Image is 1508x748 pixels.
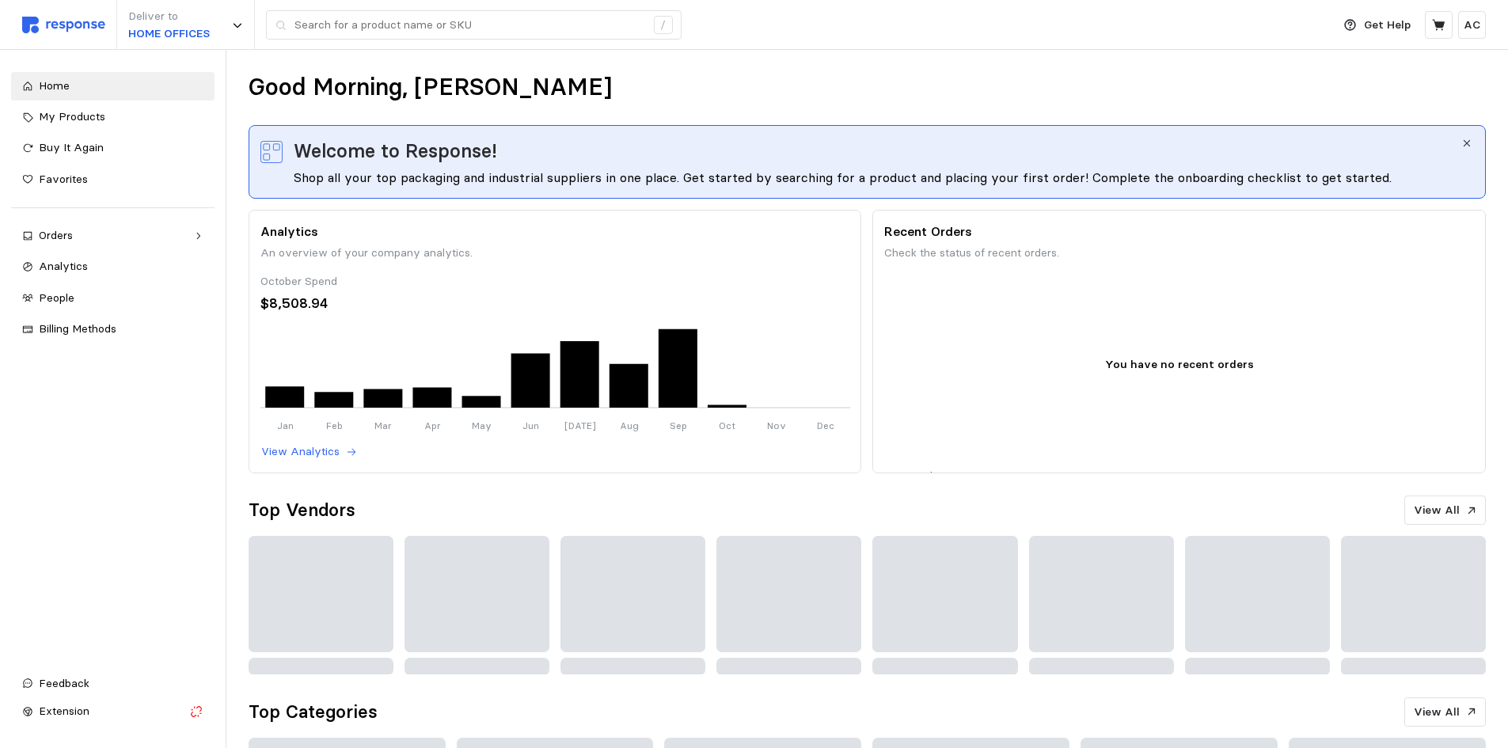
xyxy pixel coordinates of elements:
[1458,11,1486,39] button: AC
[22,17,105,33] img: svg%3e
[261,443,340,461] p: View Analytics
[39,704,89,718] span: Extension
[11,72,215,101] a: Home
[39,676,89,690] span: Feedback
[1105,356,1254,374] p: You have no recent orders
[128,8,210,25] p: Deliver to
[260,293,850,314] div: $8,508.94
[719,419,735,431] tspan: Oct
[11,697,215,726] button: Extension
[11,222,215,250] a: Orders
[294,168,1461,187] div: Shop all your top packaging and industrial suppliers in one place. Get started by searching for a...
[1464,17,1480,34] p: AC
[884,222,1474,241] p: Recent Orders
[39,78,70,93] span: Home
[39,321,116,336] span: Billing Methods
[767,419,786,431] tspan: Nov
[11,134,215,162] a: Buy It Again
[294,11,645,40] input: Search for a product name or SKU
[39,227,187,245] div: Orders
[522,419,539,431] tspan: Jun
[885,468,948,485] p: View Orders
[817,419,834,431] tspan: Dec
[1335,10,1420,40] button: Get Help
[11,315,215,344] a: Billing Methods
[11,165,215,194] a: Favorites
[260,245,850,262] p: An overview of your company analytics.
[249,72,612,103] h1: Good Morning, [PERSON_NAME]
[1404,697,1486,727] button: View All
[249,498,355,522] h2: Top Vendors
[424,419,441,431] tspan: Apr
[11,252,215,281] a: Analytics
[11,284,215,313] a: People
[249,700,378,724] h2: Top Categories
[39,172,88,186] span: Favorites
[39,290,74,305] span: People
[472,419,492,431] tspan: May
[39,109,105,123] span: My Products
[669,419,686,431] tspan: Sep
[1414,502,1460,519] p: View All
[294,137,497,165] span: Welcome to Response!
[276,419,293,431] tspan: Jan
[619,419,638,431] tspan: Aug
[1364,17,1411,34] p: Get Help
[374,419,392,431] tspan: Mar
[260,141,283,163] img: svg%3e
[1414,704,1460,721] p: View All
[260,442,358,461] button: View Analytics
[260,273,850,290] div: October Spend
[564,419,595,431] tspan: [DATE]
[260,222,850,241] p: Analytics
[884,467,967,486] button: View Orders
[1404,496,1486,526] button: View All
[39,259,88,273] span: Analytics
[11,670,215,698] button: Feedback
[128,25,210,43] p: HOME OFFICES
[654,16,673,35] div: /
[39,140,104,154] span: Buy It Again
[884,245,1474,262] p: Check the status of recent orders.
[11,103,215,131] a: My Products
[325,419,342,431] tspan: Feb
